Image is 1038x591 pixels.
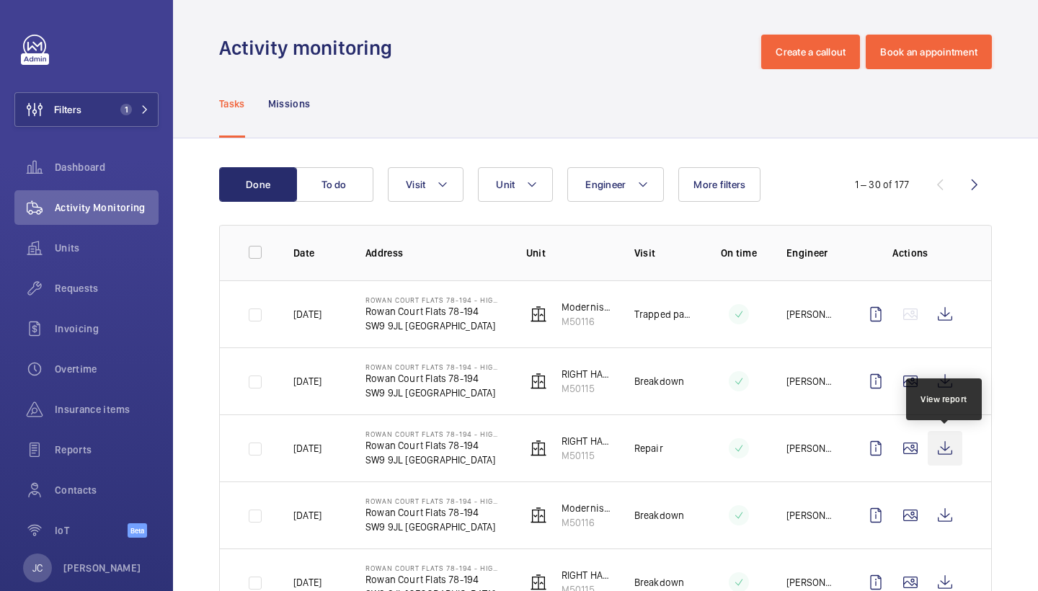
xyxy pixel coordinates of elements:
[388,167,463,202] button: Visit
[859,246,962,260] p: Actions
[634,575,685,590] p: Breakdown
[786,575,835,590] p: [PERSON_NAME]
[365,564,503,572] p: Rowan Court Flats 78-194 - High Risk Building
[496,179,515,190] span: Unit
[530,373,547,390] img: elevator.svg
[365,497,503,505] p: Rowan Court Flats 78-194 - High Risk Building
[634,441,663,456] p: Repair
[293,246,342,260] p: Date
[365,438,503,453] p: Rowan Court Flats 78-194
[562,515,611,530] p: M50116
[293,508,321,523] p: [DATE]
[855,177,909,192] div: 1 – 30 of 177
[678,167,760,202] button: More filters
[365,520,503,534] p: SW9 9JL [GEOGRAPHIC_DATA]
[365,319,503,333] p: SW9 9JL [GEOGRAPHIC_DATA]
[562,314,611,329] p: M50116
[365,304,503,319] p: Rowan Court Flats 78-194
[219,167,297,202] button: Done
[365,505,503,520] p: Rowan Court Flats 78-194
[120,104,132,115] span: 1
[55,362,159,376] span: Overtime
[293,374,321,388] p: [DATE]
[128,523,147,538] span: Beta
[293,575,321,590] p: [DATE]
[634,508,685,523] p: Breakdown
[530,306,547,323] img: elevator.svg
[530,440,547,457] img: elevator.svg
[365,572,503,587] p: Rowan Court Flats 78-194
[365,295,503,304] p: Rowan Court Flats 78-194 - High Risk Building
[55,281,159,295] span: Requests
[786,307,835,321] p: [PERSON_NAME]
[478,167,553,202] button: Unit
[32,561,43,575] p: JC
[55,402,159,417] span: Insurance items
[921,393,967,406] div: View report
[562,501,611,515] p: Modernised Lift For Fire Services - LEFT HAND LIFT
[526,246,611,260] p: Unit
[268,97,311,111] p: Missions
[365,430,503,438] p: Rowan Court Flats 78-194 - High Risk Building
[786,508,835,523] p: [PERSON_NAME]
[55,241,159,255] span: Units
[219,97,245,111] p: Tasks
[530,574,547,591] img: elevator.svg
[585,179,626,190] span: Engineer
[293,307,321,321] p: [DATE]
[296,167,373,202] button: To do
[714,246,763,260] p: On time
[761,35,860,69] button: Create a callout
[55,443,159,457] span: Reports
[567,167,664,202] button: Engineer
[634,374,685,388] p: Breakdown
[55,483,159,497] span: Contacts
[55,200,159,215] span: Activity Monitoring
[634,307,691,321] p: Trapped passenger
[365,386,503,400] p: SW9 9JL [GEOGRAPHIC_DATA]
[786,374,835,388] p: [PERSON_NAME]
[55,321,159,336] span: Invoicing
[786,246,835,260] p: Engineer
[55,160,159,174] span: Dashboard
[219,35,401,61] h1: Activity monitoring
[63,561,141,575] p: [PERSON_NAME]
[365,371,503,386] p: Rowan Court Flats 78-194
[406,179,425,190] span: Visit
[562,300,611,314] p: Modernised Lift For Fire Services - LEFT HAND LIFT
[866,35,992,69] button: Book an appointment
[365,246,503,260] p: Address
[54,102,81,117] span: Filters
[562,434,611,448] p: RIGHT HAND LIFT
[14,92,159,127] button: Filters1
[365,363,503,371] p: Rowan Court Flats 78-194 - High Risk Building
[562,381,611,396] p: M50115
[562,367,611,381] p: RIGHT HAND LIFT
[562,568,611,582] p: RIGHT HAND LIFT
[55,523,128,538] span: IoT
[634,246,691,260] p: Visit
[562,448,611,463] p: M50115
[530,507,547,524] img: elevator.svg
[365,453,503,467] p: SW9 9JL [GEOGRAPHIC_DATA]
[293,441,321,456] p: [DATE]
[786,441,835,456] p: [PERSON_NAME]
[693,179,745,190] span: More filters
